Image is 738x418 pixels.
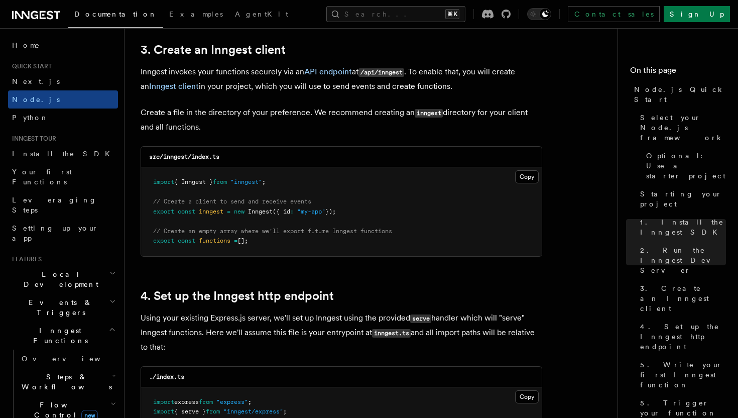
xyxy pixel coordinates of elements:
[283,408,287,415] span: ;
[640,217,726,237] span: 1. Install the Inngest SDK
[12,114,49,122] span: Python
[8,219,118,247] a: Setting up your app
[229,3,294,27] a: AgentKit
[297,208,325,215] span: "my-app"
[445,9,459,19] kbd: ⌘K
[646,151,726,181] span: Optional: Use a starter project
[174,178,213,185] span: { Inngest }
[515,170,539,183] button: Copy
[153,198,311,205] span: // Create a client to send and receive events
[174,408,206,415] span: { serve }
[149,81,199,91] a: Inngest client
[634,84,726,104] span: Node.js Quick Start
[234,237,237,244] span: =
[642,147,726,185] a: Optional: Use a starter project
[12,150,116,158] span: Install the SDK
[169,10,223,18] span: Examples
[235,10,288,18] span: AgentKit
[8,326,108,346] span: Inngest Functions
[630,64,726,80] h4: On this page
[304,67,352,76] a: API endpoint
[178,208,195,215] span: const
[636,356,726,394] a: 5. Write your first Inngest function
[8,135,56,143] span: Inngest tour
[174,398,199,405] span: express
[262,178,266,185] span: ;
[213,178,227,185] span: from
[18,368,118,396] button: Steps & Workflows
[149,153,219,160] code: src/inngest/index.ts
[640,113,726,143] span: Select your Node.js framework
[74,10,157,18] span: Documentation
[22,355,125,363] span: Overview
[358,68,404,77] code: /api/inngest
[248,208,273,215] span: Inngest
[8,109,118,127] a: Python
[8,72,118,90] a: Next.js
[12,196,97,214] span: Leveraging Steps
[636,241,726,279] a: 2. Run the Inngest Dev Server
[527,8,551,20] button: Toggle dark mode
[18,372,112,392] span: Steps & Workflows
[234,208,244,215] span: new
[325,208,336,215] span: });
[515,390,539,403] button: Copy
[141,43,286,57] a: 3. Create an Inngest client
[8,265,118,293] button: Local Development
[199,398,213,405] span: from
[8,191,118,219] a: Leveraging Steps
[290,208,294,215] span: :
[18,350,118,368] a: Overview
[206,408,220,415] span: from
[8,255,42,263] span: Features
[141,106,542,134] p: Create a file in the directory of your preference. We recommend creating an directory for your cl...
[12,77,60,85] span: Next.js
[640,245,726,275] span: 2. Run the Inngest Dev Server
[636,213,726,241] a: 1. Install the Inngest SDK
[178,237,195,244] span: const
[12,95,60,103] span: Node.js
[410,315,431,323] code: serve
[149,373,184,380] code: ./index.ts
[640,189,726,209] span: Starting your project
[141,65,542,93] p: Inngest invokes your functions securely via an at . To enable that, you will create an in your pr...
[12,40,40,50] span: Home
[8,62,52,70] span: Quick start
[8,90,118,109] a: Node.js
[153,178,174,185] span: import
[636,318,726,356] a: 4. Set up the Inngest http endpoint
[8,36,118,54] a: Home
[636,185,726,213] a: Starting your project
[223,408,283,415] span: "inngest/express"
[230,178,262,185] span: "inngest"
[8,293,118,322] button: Events & Triggers
[248,398,252,405] span: ;
[415,109,443,118] code: inngest
[237,237,248,244] span: [];
[640,283,726,313] span: 3. Create an Inngest client
[153,408,174,415] span: import
[227,208,230,215] span: =
[8,269,109,289] span: Local Development
[199,237,230,244] span: functions
[216,398,248,405] span: "express"
[153,228,392,235] span: // Create an empty array where we'll export future Inngest functions
[8,145,118,163] a: Install the SDK
[12,168,72,186] span: Your first Functions
[141,311,542,354] p: Using your existing Express.js server, we'll set up Inngest using the provided handler which will...
[640,322,726,352] span: 4. Set up the Inngest http endpoint
[153,237,174,244] span: export
[8,297,109,318] span: Events & Triggers
[153,208,174,215] span: export
[153,398,174,405] span: import
[8,322,118,350] button: Inngest Functions
[630,80,726,109] a: Node.js Quick Start
[636,279,726,318] a: 3. Create an Inngest client
[273,208,290,215] span: ({ id
[636,109,726,147] a: Select your Node.js framework
[141,289,334,303] a: 4. Set up the Inngest http endpoint
[163,3,229,27] a: Examples
[12,224,98,242] span: Setting up your app
[326,6,465,22] button: Search...⌘K
[199,208,223,215] span: inngest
